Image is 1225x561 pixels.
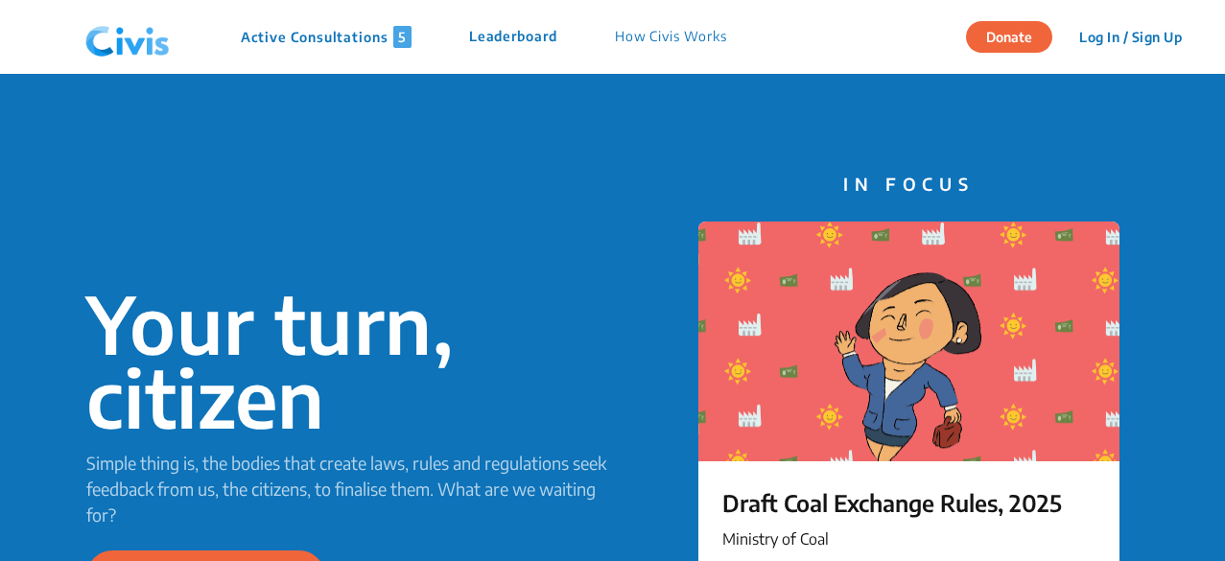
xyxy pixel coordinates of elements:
p: How Civis Works [615,26,727,48]
button: Donate [966,21,1052,53]
p: IN FOCUS [698,171,1119,197]
p: Ministry of Coal [722,527,1095,550]
p: Simple thing is, the bodies that create laws, rules and regulations seek feedback from us, the ci... [86,450,613,527]
span: 5 [393,26,412,48]
a: Donate [966,26,1067,45]
p: Leaderboard [469,26,557,48]
img: navlogo.png [78,9,177,66]
p: Your turn, citizen [86,287,613,434]
p: Draft Coal Exchange Rules, 2025 [722,485,1095,520]
p: Active Consultations [241,26,412,48]
button: Log In / Sign Up [1067,22,1194,52]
